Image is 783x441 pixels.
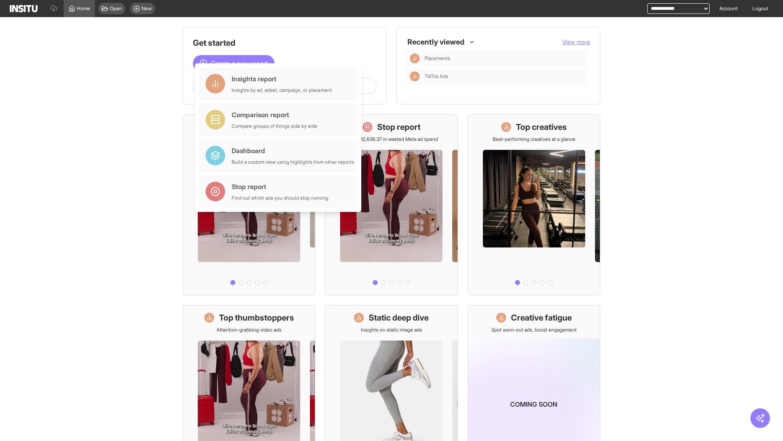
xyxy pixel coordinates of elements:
[562,38,590,46] button: View more
[217,327,281,333] p: Attention-grabbing video ads
[77,5,90,12] span: Home
[232,74,332,84] div: Insights report
[562,38,590,45] span: View more
[325,114,458,295] a: Stop reportSave £32,636.37 in wasted Meta ad spend
[410,71,420,81] div: Insights
[425,73,448,80] span: TikTok Ads
[410,53,420,63] div: Insights
[211,58,268,68] span: Create a new report
[219,312,294,323] h1: Top thumbstoppers
[493,136,575,143] p: Best-performing creatives at a glance
[232,159,354,165] div: Build a custom view using highlights from other reports
[425,55,584,62] span: Placements
[369,312,429,323] h1: Static deep dive
[183,114,315,295] a: What's live nowSee all active ads instantly
[468,114,600,295] a: Top creativesBest-performing creatives at a glance
[377,121,420,133] h1: Stop report
[425,55,450,62] span: Placements
[361,327,422,333] p: Insights on static image ads
[232,146,354,156] div: Dashboard
[232,110,317,120] div: Comparison report
[193,55,274,71] button: Create a new report
[516,121,567,133] h1: Top creatives
[425,73,584,80] span: TikTok Ads
[232,182,328,192] div: Stop report
[232,87,332,94] div: Insights by ad, adset, campaign, or placement
[193,37,376,49] h1: Get started
[345,136,438,143] p: Save £32,636.37 in wasted Meta ad spend
[110,5,122,12] span: Open
[232,123,317,129] div: Compare groups of things side by side
[232,195,328,201] div: Find out which ads you should stop running
[142,5,152,12] span: New
[10,5,38,12] img: Logo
